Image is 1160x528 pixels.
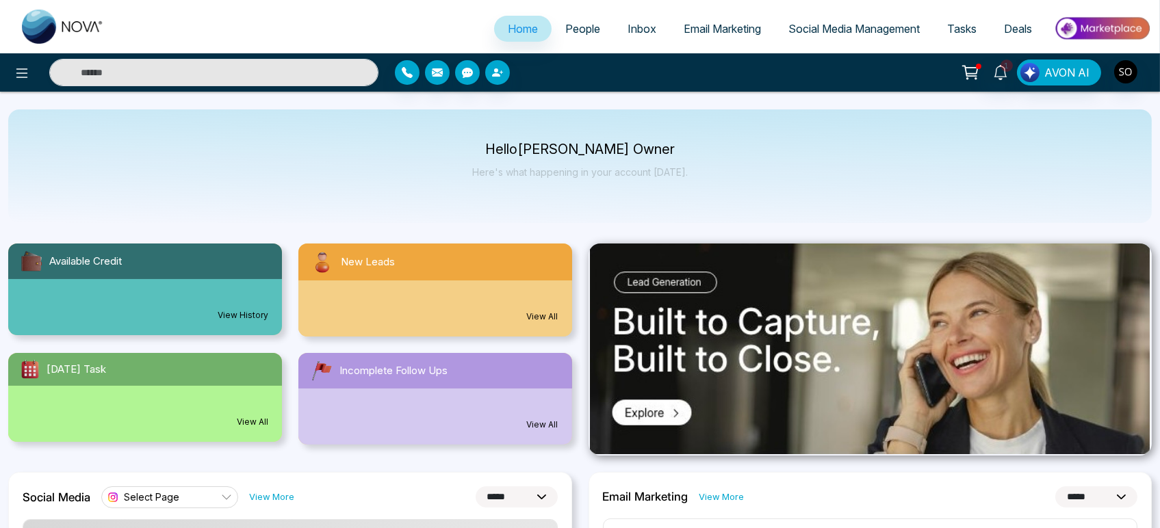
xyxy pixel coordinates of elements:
[984,60,1017,83] a: 1
[947,22,977,36] span: Tasks
[290,353,580,445] a: Incomplete Follow UpsView All
[1044,64,1090,81] span: AVON AI
[23,490,90,504] h2: Social Media
[788,22,920,36] span: Social Media Management
[309,249,335,275] img: newLeads.svg
[933,16,990,42] a: Tasks
[1001,60,1013,72] span: 1
[472,144,688,155] p: Hello [PERSON_NAME] Owner
[124,490,179,503] span: Select Page
[249,490,294,503] a: View More
[614,16,670,42] a: Inbox
[1053,13,1152,44] img: Market-place.gif
[106,490,120,504] img: instagram
[990,16,1046,42] a: Deals
[290,243,580,336] a: New LeadsView All
[218,309,268,321] a: View History
[1017,60,1101,85] button: AVON AI
[341,254,395,270] span: New Leads
[565,22,600,36] span: People
[508,22,538,36] span: Home
[1004,22,1032,36] span: Deals
[670,16,775,42] a: Email Marketing
[527,419,558,431] a: View All
[309,358,334,383] img: followUps.svg
[590,243,1150,454] img: .
[684,22,761,36] span: Email Marketing
[552,16,614,42] a: People
[527,311,558,323] a: View All
[1114,60,1137,83] img: User Avatar
[603,490,688,503] h2: Email Marketing
[22,10,104,44] img: Nova CRM Logo
[699,490,745,503] a: View More
[237,416,268,428] a: View All
[1020,63,1040,82] img: Lead Flow
[628,22,656,36] span: Inbox
[339,363,448,379] span: Incomplete Follow Ups
[49,254,122,269] span: Available Credit
[19,249,44,274] img: availableCredit.svg
[19,358,41,380] img: todayTask.svg
[472,166,688,178] p: Here's what happening in your account [DATE].
[775,16,933,42] a: Social Media Management
[47,362,106,378] span: [DATE] Task
[494,16,552,42] a: Home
